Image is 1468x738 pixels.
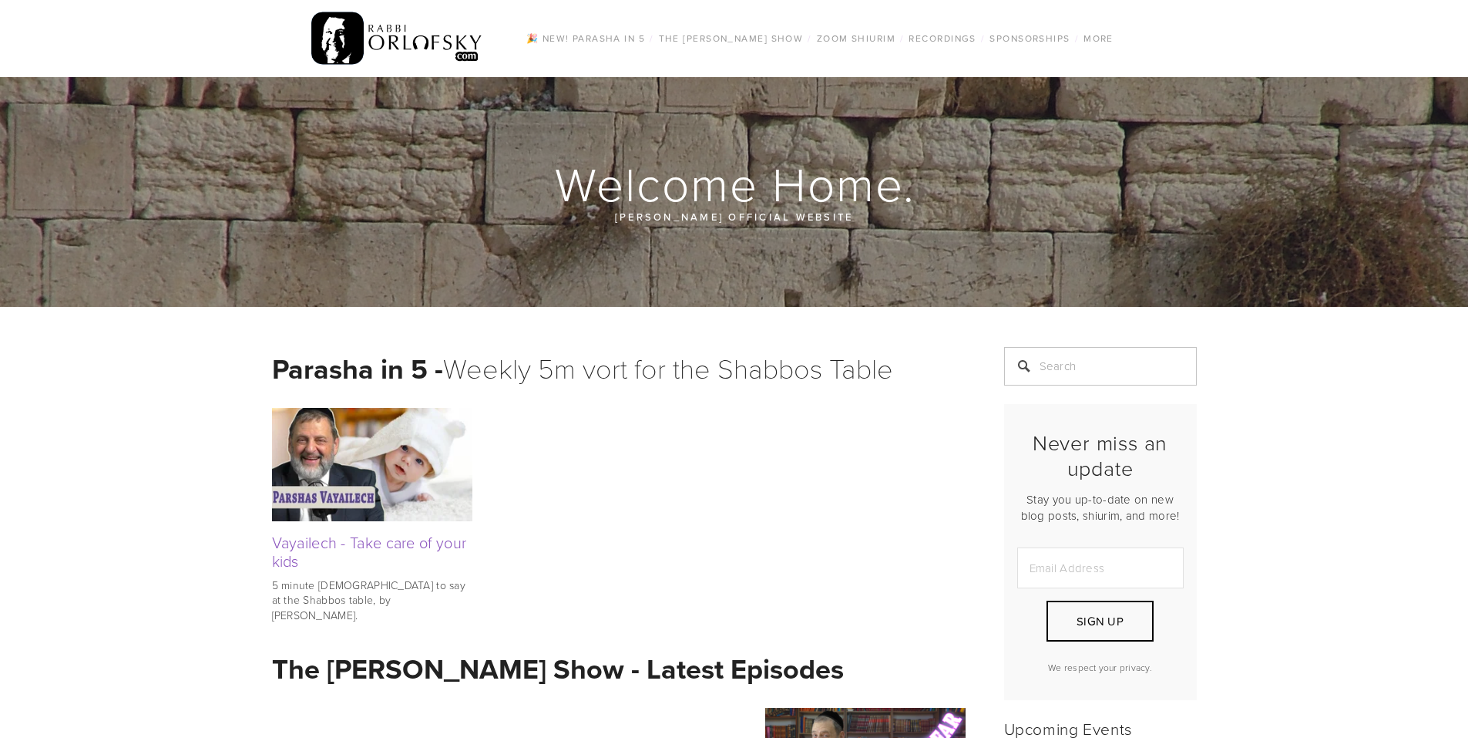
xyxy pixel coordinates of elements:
p: 5 minute [DEMOGRAPHIC_DATA] to say at the Shabbos table, by [PERSON_NAME]. [272,578,472,623]
span: / [808,32,811,45]
h2: Never miss an update [1017,430,1184,480]
span: Sign Up [1077,613,1124,629]
h1: Weekly 5m vort for the Shabbos Table [272,347,966,389]
p: [PERSON_NAME] official website [364,208,1104,225]
h1: Welcome Home. [272,159,1198,208]
button: Sign Up [1046,601,1153,642]
strong: The [PERSON_NAME] Show - Latest Episodes [272,649,844,689]
input: Search [1004,347,1197,386]
img: RabbiOrlofsky.com [311,8,483,69]
a: Sponsorships [985,29,1074,49]
span: / [981,32,985,45]
img: Vayailech - Take care of your kids [272,408,472,521]
a: More [1079,29,1118,49]
p: Stay you up-to-date on new blog posts, shiurim, and more! [1017,491,1184,524]
span: / [1075,32,1079,45]
p: We respect your privacy. [1017,661,1184,674]
span: / [900,32,904,45]
a: Vayailech - Take care of your kids [272,531,467,571]
a: The [PERSON_NAME] Show [654,29,808,49]
a: 🎉 NEW! Parasha in 5 [522,29,650,49]
h2: Upcoming Events [1004,719,1197,738]
strong: Parasha in 5 - [272,349,443,389]
a: Recordings [904,29,980,49]
input: Email Address [1017,548,1184,588]
a: Zoom Shiurim [812,29,900,49]
span: / [650,32,653,45]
